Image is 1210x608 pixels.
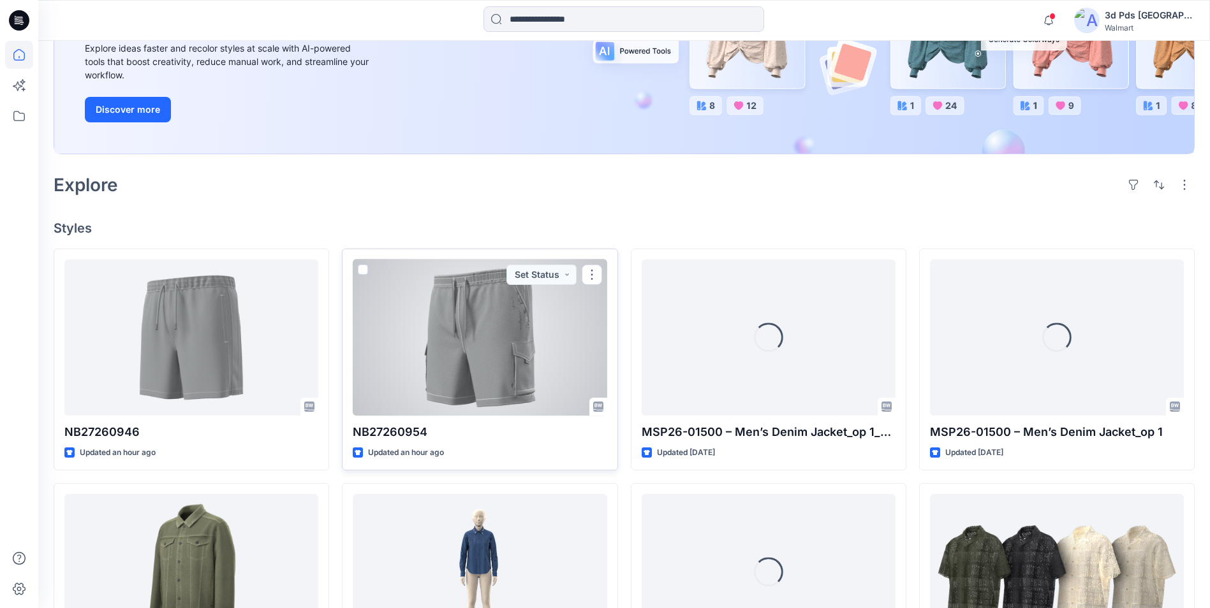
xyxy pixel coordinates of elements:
p: Updated an hour ago [80,446,156,460]
h4: Styles [54,221,1195,236]
div: 3d Pds [GEOGRAPHIC_DATA] [1105,8,1194,23]
p: Updated [DATE] [657,446,715,460]
div: Explore ideas faster and recolor styles at scale with AI-powered tools that boost creativity, red... [85,41,372,82]
button: Discover more [85,97,171,122]
p: Updated an hour ago [368,446,444,460]
p: MSP26-01500 – Men’s Denim Jacket_op 1 [930,423,1184,441]
p: NB27260946 [64,423,318,441]
div: Walmart [1105,23,1194,33]
h2: Explore [54,175,118,195]
p: Updated [DATE] [945,446,1003,460]
p: MSP26-01500 – Men’s Denim Jacket_op 1_RECOLOR [642,423,896,441]
a: NB27260946 [64,259,318,416]
a: Discover more [85,97,372,122]
p: NB27260954 [353,423,607,441]
img: avatar [1074,8,1100,33]
a: NB27260954 [353,259,607,416]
